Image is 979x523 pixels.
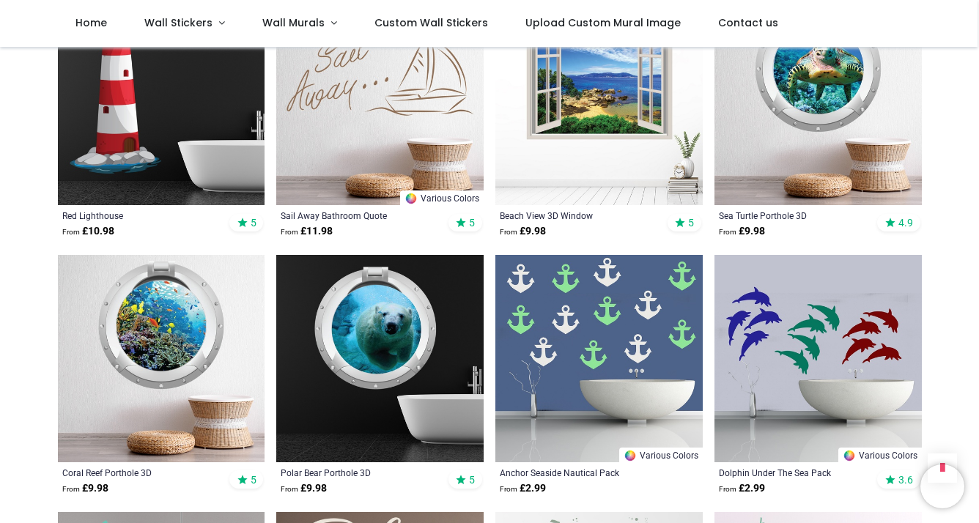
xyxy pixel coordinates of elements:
[251,473,256,486] span: 5
[62,485,80,493] span: From
[898,473,913,486] span: 3.6
[500,481,546,496] strong: £ 2.99
[500,209,659,221] a: Beach View 3D Window
[500,485,517,493] span: From
[843,449,856,462] img: Color Wheel
[251,216,256,229] span: 5
[719,467,878,478] a: Dolphin Under The Sea Pack
[281,209,440,221] a: Sail Away Bathroom Quote
[469,473,475,486] span: 5
[281,467,440,478] a: Polar Bear Porthole 3D
[688,216,694,229] span: 5
[719,209,878,221] a: Sea Turtle Porthole 3D
[262,15,325,30] span: Wall Murals
[144,15,213,30] span: Wall Stickers
[714,255,922,462] img: Dolphin Under The Sea Wall Sticker Pack
[838,448,922,462] a: Various Colors
[404,192,418,205] img: Color Wheel
[374,15,488,30] span: Custom Wall Stickers
[898,216,913,229] span: 4.9
[719,224,765,239] strong: £ 9.98
[718,15,778,30] span: Contact us
[719,228,736,236] span: From
[281,224,333,239] strong: £ 11.98
[281,485,298,493] span: From
[495,255,703,462] img: Anchor Seaside Nautical Wall Sticker Pack
[525,15,681,30] span: Upload Custom Mural Image
[281,481,327,496] strong: £ 9.98
[58,255,265,462] img: Coral Reef Porthole 3D Wall Sticker
[75,15,107,30] span: Home
[62,224,114,239] strong: £ 10.98
[276,255,484,462] img: Polar Bear Porthole 3D Wall Sticker
[624,449,637,462] img: Color Wheel
[62,481,108,496] strong: £ 9.98
[719,485,736,493] span: From
[469,216,475,229] span: 5
[500,228,517,236] span: From
[62,209,221,221] a: Red Lighthouse
[500,224,546,239] strong: £ 9.98
[281,228,298,236] span: From
[400,190,484,205] a: Various Colors
[619,448,703,462] a: Various Colors
[920,464,964,508] iframe: Brevo live chat
[62,228,80,236] span: From
[62,467,221,478] a: Coral Reef Porthole 3D
[719,481,765,496] strong: £ 2.99
[500,467,659,478] a: Anchor Seaside Nautical Pack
